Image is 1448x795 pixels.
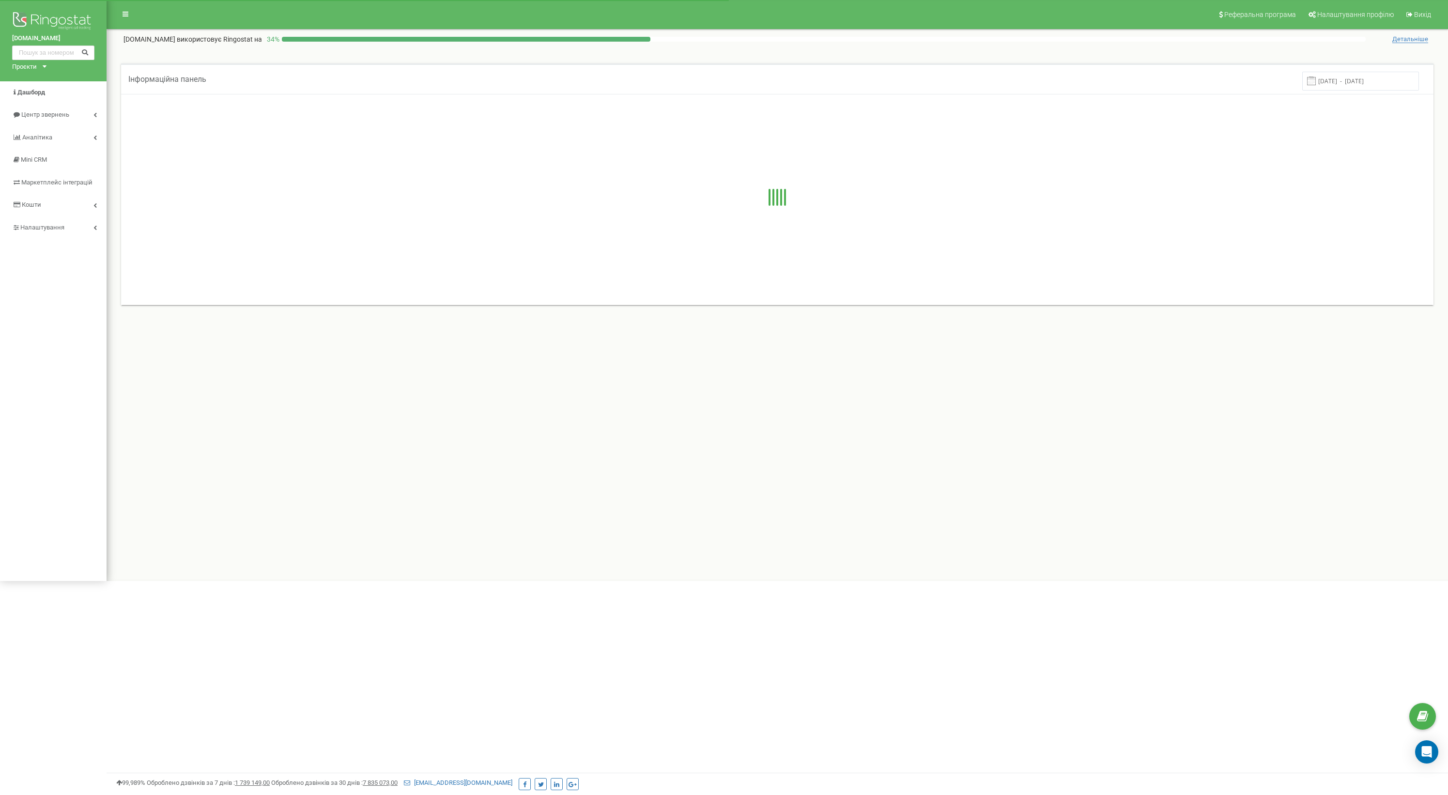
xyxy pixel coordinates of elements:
span: Mini CRM [21,156,47,163]
span: Налаштування профілю [1317,11,1394,18]
span: використовує Ringostat на [177,35,262,43]
span: Центр звернень [21,111,69,118]
span: Інформаційна панель [128,75,206,84]
span: Кошти [22,201,41,208]
img: Ringostat logo [12,10,94,34]
span: Вихід [1414,11,1431,18]
span: Детальніше [1392,35,1428,43]
span: Маркетплейс інтеграцій [21,179,92,186]
div: Проєкти [12,62,37,72]
span: Налаштування [20,224,64,231]
div: Open Intercom Messenger [1415,740,1438,764]
p: 34 % [262,34,282,44]
span: Дашборд [17,89,45,96]
p: [DOMAIN_NAME] [123,34,262,44]
input: Пошук за номером [12,46,94,60]
a: [DOMAIN_NAME] [12,34,94,43]
span: Аналiтика [22,134,52,141]
span: Реферальна програма [1224,11,1296,18]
